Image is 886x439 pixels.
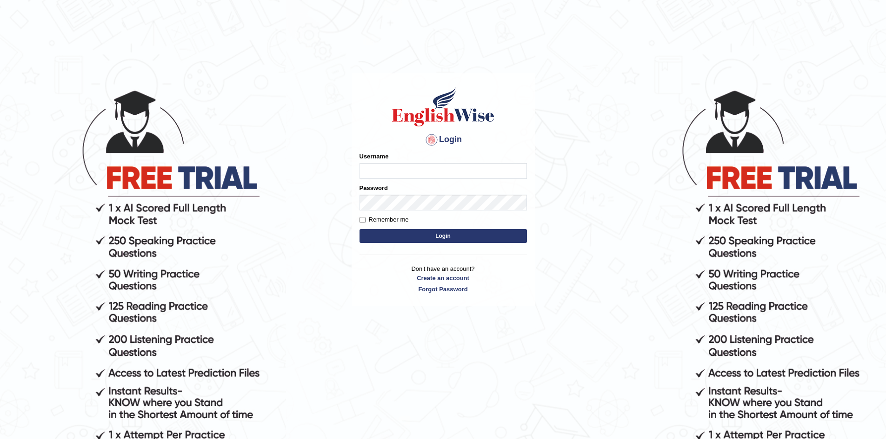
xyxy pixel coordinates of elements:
img: Logo of English Wise sign in for intelligent practice with AI [390,86,496,128]
p: Don't have an account? [360,264,527,293]
a: Create an account [360,274,527,282]
label: Username [360,152,389,161]
input: Remember me [360,217,366,223]
label: Password [360,183,388,192]
label: Remember me [360,215,409,224]
a: Forgot Password [360,285,527,294]
button: Login [360,229,527,243]
h4: Login [360,132,527,147]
